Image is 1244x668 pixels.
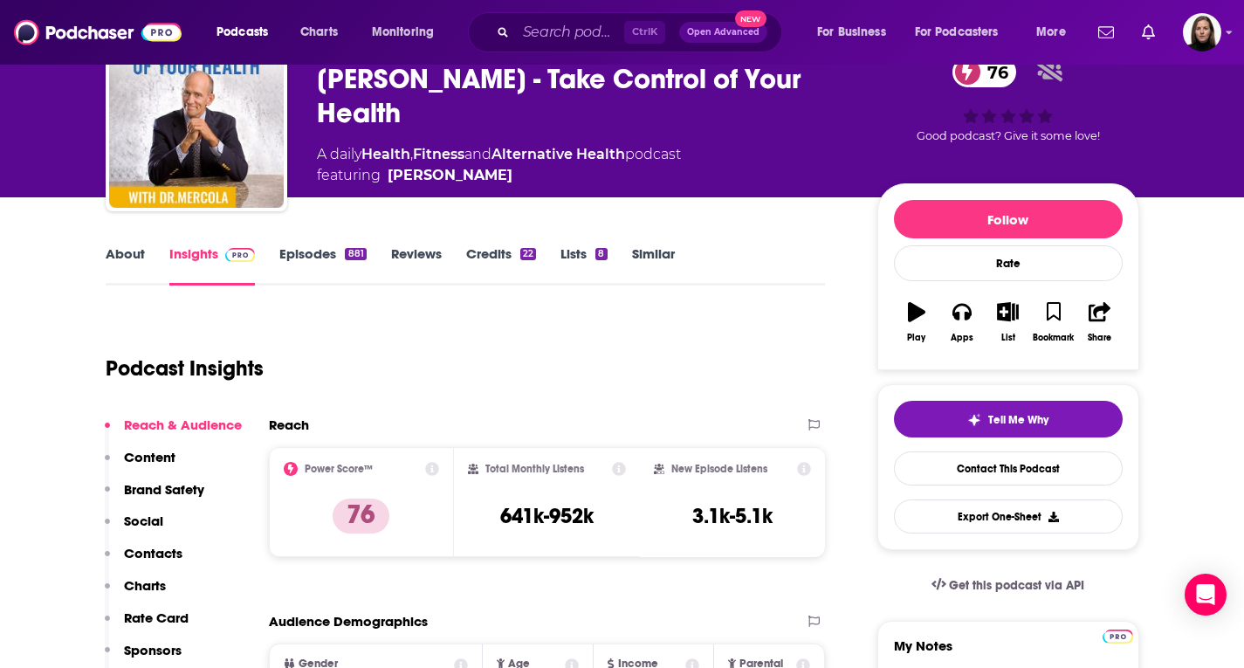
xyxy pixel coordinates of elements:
[105,577,166,609] button: Charts
[345,248,366,260] div: 881
[333,499,389,534] p: 76
[269,417,309,433] h2: Reach
[105,449,175,481] button: Content
[907,333,925,343] div: Play
[671,463,767,475] h2: New Episode Listens
[124,513,163,529] p: Social
[952,57,1017,87] a: 76
[109,33,284,208] img: Dr. Joseph Mercola - Take Control of Your Health
[692,503,773,529] h3: 3.1k-5.1k
[894,451,1123,486] a: Contact This Podcast
[410,146,413,162] span: ,
[464,146,491,162] span: and
[317,144,681,186] div: A daily podcast
[124,481,204,498] p: Brand Safety
[1031,291,1076,354] button: Bookmark
[560,245,607,286] a: Lists8
[106,355,264,382] h1: Podcast Insights
[105,417,242,449] button: Reach & Audience
[939,291,985,354] button: Apps
[391,245,442,286] a: Reviews
[14,16,182,49] img: Podchaser - Follow, Share and Rate Podcasts
[279,245,366,286] a: Episodes881
[1103,627,1133,644] a: Pro website
[805,18,908,46] button: open menu
[388,165,512,186] a: Dr. Joseph Mercola
[1088,333,1111,343] div: Share
[317,165,681,186] span: featuring
[1033,333,1074,343] div: Bookmark
[1183,13,1221,52] span: Logged in as BevCat3
[413,146,464,162] a: Fitness
[970,57,1017,87] span: 76
[877,45,1139,155] div: 76Good podcast? Give it some love!
[1185,574,1227,616] div: Open Intercom Messenger
[269,613,428,630] h2: Audience Demographics
[216,20,268,45] span: Podcasts
[679,22,767,43] button: Open AdvancedNew
[485,12,799,52] div: Search podcasts, credits, & more...
[687,28,759,37] span: Open Advanced
[485,463,584,475] h2: Total Monthly Listens
[632,245,675,286] a: Similar
[817,20,886,45] span: For Business
[595,248,607,260] div: 8
[1183,13,1221,52] button: Show profile menu
[1183,13,1221,52] img: User Profile
[500,503,594,529] h3: 641k-952k
[300,20,338,45] span: Charts
[516,18,624,46] input: Search podcasts, credits, & more...
[124,577,166,594] p: Charts
[949,578,1084,593] span: Get this podcast via API
[124,609,189,626] p: Rate Card
[894,245,1123,281] div: Rate
[951,333,973,343] div: Apps
[1036,20,1066,45] span: More
[1091,17,1121,47] a: Show notifications dropdown
[124,417,242,433] p: Reach & Audience
[894,200,1123,238] button: Follow
[894,499,1123,534] button: Export One-Sheet
[988,413,1048,427] span: Tell Me Why
[124,642,182,658] p: Sponsors
[967,413,981,427] img: tell me why sparkle
[1103,630,1133,644] img: Podchaser Pro
[894,637,1123,668] label: My Notes
[361,146,410,162] a: Health
[735,10,766,27] span: New
[124,545,182,561] p: Contacts
[1135,17,1162,47] a: Show notifications dropdown
[169,245,256,286] a: InsightsPodchaser Pro
[124,449,175,465] p: Content
[360,18,457,46] button: open menu
[894,401,1123,437] button: tell me why sparkleTell Me Why
[105,609,189,642] button: Rate Card
[466,245,536,286] a: Credits22
[372,20,434,45] span: Monitoring
[105,545,182,577] button: Contacts
[491,146,625,162] a: Alternative Health
[289,18,348,46] a: Charts
[520,248,536,260] div: 22
[918,564,1099,607] a: Get this podcast via API
[915,20,999,45] span: For Podcasters
[985,291,1030,354] button: List
[1024,18,1088,46] button: open menu
[894,291,939,354] button: Play
[624,21,665,44] span: Ctrl K
[105,481,204,513] button: Brand Safety
[1001,333,1015,343] div: List
[904,18,1024,46] button: open menu
[1076,291,1122,354] button: Share
[105,513,163,545] button: Social
[917,129,1100,142] span: Good podcast? Give it some love!
[106,245,145,286] a: About
[225,248,256,262] img: Podchaser Pro
[204,18,291,46] button: open menu
[305,463,373,475] h2: Power Score™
